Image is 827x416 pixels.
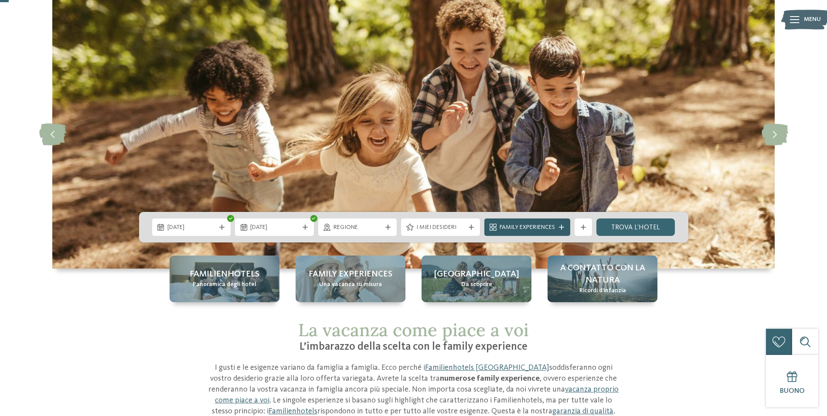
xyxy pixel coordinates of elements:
[309,268,392,280] span: Family experiences
[434,268,519,280] span: [GEOGRAPHIC_DATA]
[500,223,555,232] span: Family Experiences
[548,256,657,302] a: Quale family experience volete vivere? A contatto con la natura Ricordi d’infanzia
[461,280,492,289] span: Da scoprire
[193,280,256,289] span: Panoramica degli hotel
[556,262,649,286] span: A contatto con la natura
[596,218,675,236] a: trova l’hotel
[425,364,549,372] a: Familienhotels [GEOGRAPHIC_DATA]
[298,319,529,341] span: La vacanza come piace a voi
[170,256,279,302] a: Quale family experience volete vivere? Familienhotels Panoramica degli hotel
[269,407,317,415] a: Familienhotels
[579,286,626,295] span: Ricordi d’infanzia
[296,256,405,302] a: Quale family experience volete vivere? Family experiences Una vacanza su misura
[766,355,818,407] a: Buono
[167,223,216,232] span: [DATE]
[440,375,540,382] strong: numerose family experience
[190,268,259,280] span: Familienhotels
[422,256,531,302] a: Quale family experience volete vivere? [GEOGRAPHIC_DATA] Da scoprire
[319,280,382,289] span: Una vacanza su misura
[299,341,528,352] span: L’imbarazzo della scelta con le family experience
[552,407,613,415] a: garanzia di qualità
[780,388,805,395] span: Buono
[334,223,382,232] span: Regione
[250,223,299,232] span: [DATE]
[416,223,465,232] span: I miei desideri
